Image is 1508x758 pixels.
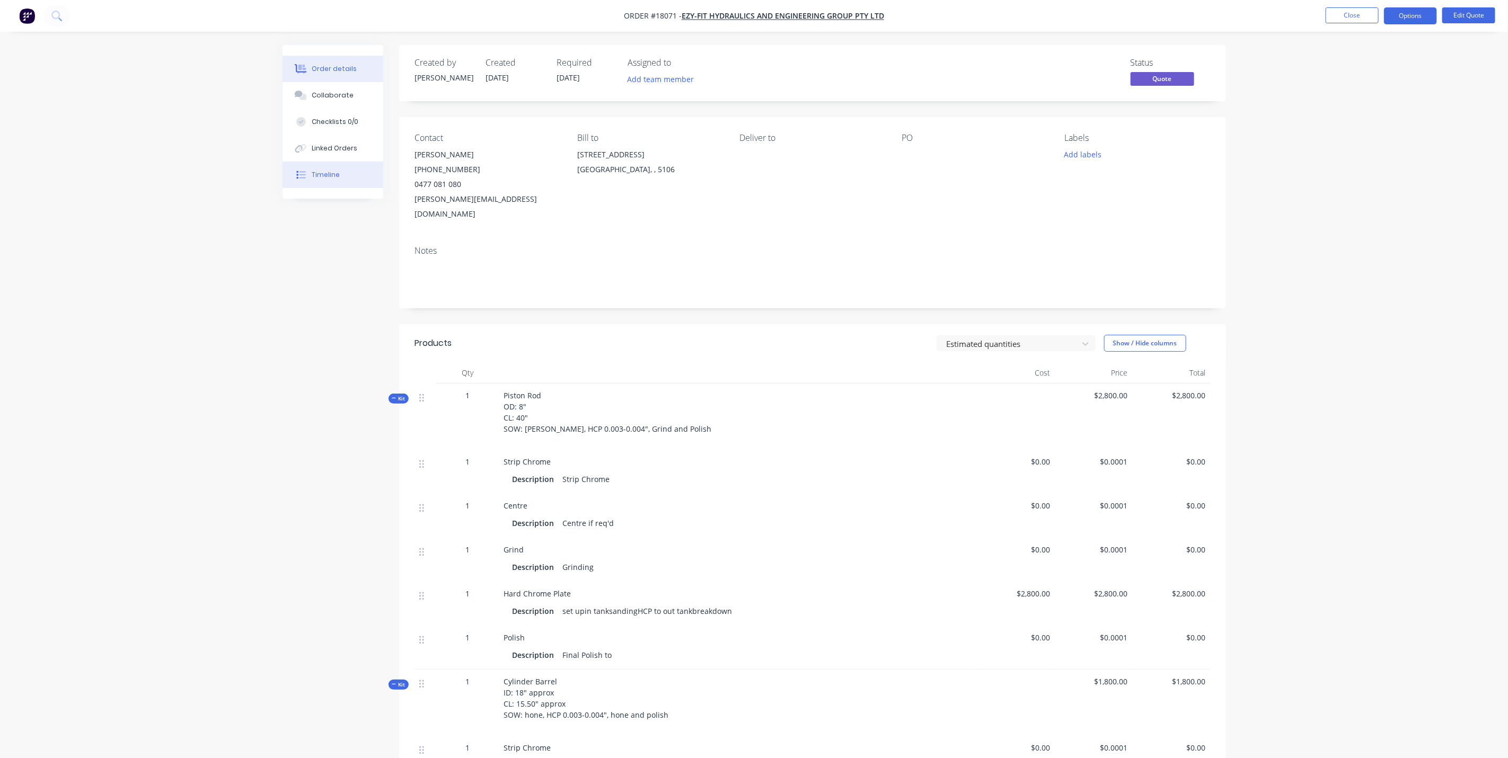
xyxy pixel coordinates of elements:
button: Order details [283,56,383,82]
span: Quote [1131,72,1194,85]
button: Options [1384,7,1437,24]
button: Collaborate [283,82,383,109]
div: PO [902,133,1047,143]
button: Add team member [622,72,700,86]
div: Linked Orders [312,144,357,153]
span: $2,800.00 [1059,390,1128,401]
span: $0.00 [1136,742,1206,753]
div: Timeline [312,170,340,180]
span: 1 [466,456,470,467]
span: Order #18071 - [624,11,682,21]
div: Description [513,471,559,487]
span: $2,800.00 [1059,588,1128,599]
span: $0.00 [981,544,1051,555]
div: Created by [415,58,473,68]
div: Collaborate [312,91,354,100]
div: Description [513,647,559,663]
span: 1 [466,390,470,401]
div: [GEOGRAPHIC_DATA], , 5106 [577,162,722,177]
div: Order details [312,64,357,74]
div: 0477 081 080 [415,177,560,192]
div: Required [557,58,615,68]
div: [PERSON_NAME][EMAIL_ADDRESS][DOMAIN_NAME] [415,192,560,221]
span: Polish [504,632,525,643]
div: Created [486,58,544,68]
span: Grind [504,545,524,555]
div: Description [513,515,559,531]
span: $1,800.00 [1136,676,1206,687]
div: Strip Chrome [559,471,614,487]
div: Description [513,559,559,575]
span: Strip Chrome [504,743,551,753]
span: $0.00 [1136,632,1206,643]
span: 1 [466,500,470,511]
button: Checklists 0/0 [283,109,383,135]
div: Checklists 0/0 [312,117,358,127]
button: Kit [389,680,409,690]
div: Products [415,337,452,350]
div: Description [513,603,559,619]
div: Assigned to [628,58,734,68]
div: Notes [415,246,1210,256]
div: Labels [1064,133,1210,143]
span: $0.0001 [1059,742,1128,753]
div: [PHONE_NUMBER] [415,162,560,177]
button: Edit Quote [1442,7,1495,23]
div: Total [1132,362,1210,384]
span: $0.0001 [1059,632,1128,643]
button: Kit [389,394,409,404]
span: 1 [466,742,470,753]
span: $0.0001 [1059,456,1128,467]
button: Close [1326,7,1379,23]
span: [DATE] [557,73,580,83]
span: $0.00 [1136,544,1206,555]
span: Kit [392,681,405,689]
span: $0.00 [981,500,1051,511]
span: $0.00 [981,742,1051,753]
button: Timeline [283,162,383,188]
span: $0.00 [1136,500,1206,511]
span: 1 [466,632,470,643]
div: Status [1131,58,1210,68]
button: Add team member [628,72,700,86]
div: Deliver to [739,133,885,143]
span: $0.00 [981,632,1051,643]
div: [STREET_ADDRESS] [577,147,722,162]
span: [DATE] [486,73,509,83]
span: $0.0001 [1059,544,1128,555]
span: $1,800.00 [1059,676,1128,687]
div: [PERSON_NAME] [415,147,560,162]
div: set upin tanksandingHCP to out tankbreakdown [559,603,737,619]
span: Strip Chrome [504,457,551,467]
span: 1 [466,588,470,599]
div: [PERSON_NAME] [415,72,473,83]
div: Grinding [559,559,598,575]
div: Qty [436,362,500,384]
span: $0.0001 [1059,500,1128,511]
span: Kit [392,395,405,403]
span: $2,800.00 [981,588,1051,599]
div: Bill to [577,133,722,143]
div: Contact [415,133,560,143]
span: $0.00 [1136,456,1206,467]
span: Cylinder Barrel ID: 18" approx CL: 15.50" approx SOW: hone, HCP 0.003-0.004", hone and polish [504,676,669,720]
span: 1 [466,544,470,555]
span: Hard Chrome Plate [504,588,571,599]
span: $0.00 [981,456,1051,467]
div: Final Polish to [559,647,616,663]
div: Cost [977,362,1055,384]
button: Linked Orders [283,135,383,162]
span: $2,800.00 [1136,390,1206,401]
span: Centre [504,501,528,511]
button: Add labels [1059,147,1107,162]
img: Factory [19,8,35,24]
button: Show / Hide columns [1104,335,1186,352]
div: Centre if req'd [559,515,619,531]
span: $2,800.00 [1136,588,1206,599]
div: [STREET_ADDRESS][GEOGRAPHIC_DATA], , 5106 [577,147,722,181]
div: Price [1054,362,1132,384]
span: Piston Rod OD: 8" CL: 40" SOW: [PERSON_NAME], HCP 0.003-0.004", Grind and Polish [504,390,712,434]
div: [PERSON_NAME][PHONE_NUMBER]0477 081 080[PERSON_NAME][EMAIL_ADDRESS][DOMAIN_NAME] [415,147,560,221]
a: Ezy-Fit Hydraulics and Engineering Group Pty Ltd [682,11,884,21]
